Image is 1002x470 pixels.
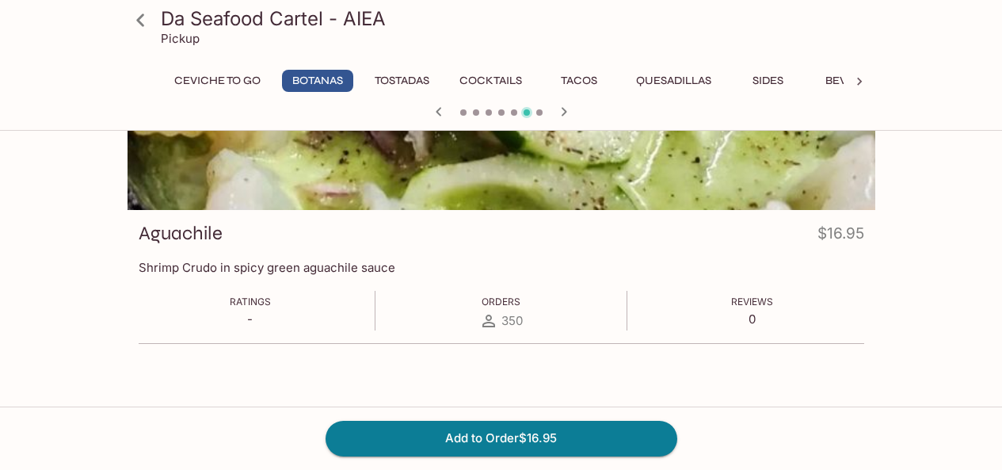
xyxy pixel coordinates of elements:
h4: $16.95 [817,221,864,252]
h3: Da Seafood Cartel - AIEA [161,6,869,31]
button: Ceviche To Go [166,70,269,92]
button: Tacos [543,70,615,92]
button: Add to Order$16.95 [326,421,677,456]
button: Cocktails [451,70,531,92]
p: - [230,311,271,327]
h3: Aguachile [139,221,223,246]
span: 350 [501,313,523,328]
p: 0 [731,311,773,327]
p: Shrimp Crudo in spicy green aguachile sauce [139,260,864,275]
button: Botanas [282,70,353,92]
button: Quesadillas [627,70,720,92]
span: Ratings [230,296,271,308]
span: Reviews [731,296,773,308]
button: Beverages [817,70,900,92]
span: Orders [482,296,520,308]
button: Tostadas [366,70,438,92]
button: Sides [733,70,804,92]
p: Pickup [161,31,200,46]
